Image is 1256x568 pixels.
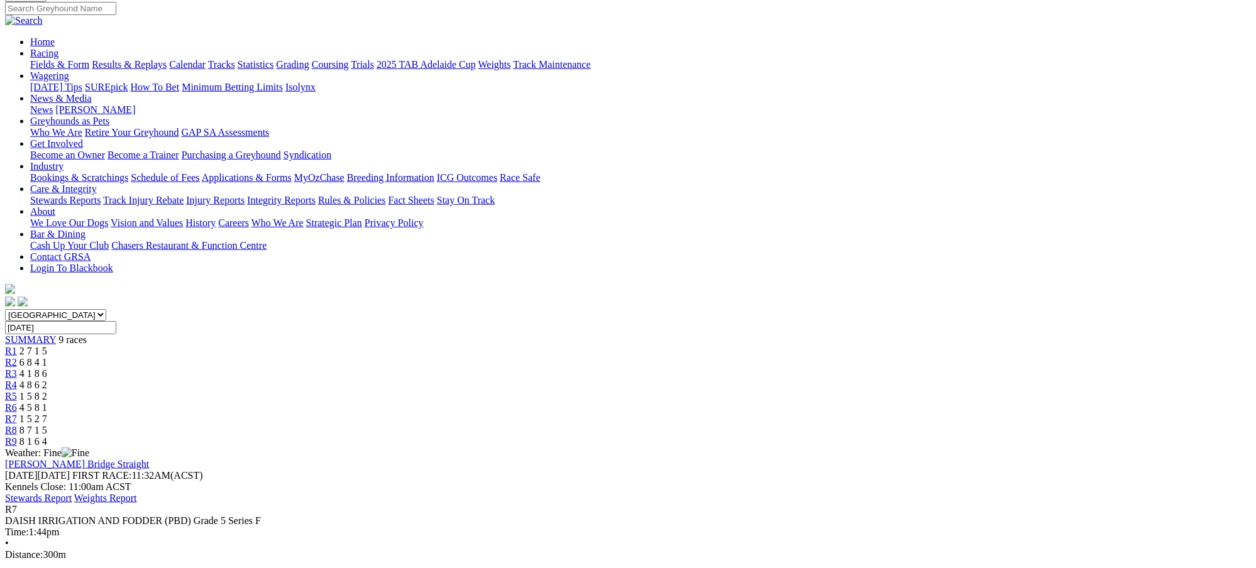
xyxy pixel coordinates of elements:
[30,263,113,273] a: Login To Blackbook
[18,297,28,307] img: twitter.svg
[19,436,47,447] span: 8 1 6 4
[169,59,206,70] a: Calendar
[5,527,29,537] span: Time:
[5,380,17,390] a: R4
[30,150,1251,161] div: Get Involved
[72,470,203,481] span: 11:32AM(ACST)
[208,59,235,70] a: Tracks
[30,150,105,160] a: Become an Owner
[30,206,55,217] a: About
[294,172,344,183] a: MyOzChase
[5,447,89,458] span: Weather: Fine
[247,195,316,205] a: Integrity Reports
[437,172,497,183] a: ICG Outcomes
[5,549,43,560] span: Distance:
[30,195,1251,206] div: Care & Integrity
[5,470,38,481] span: [DATE]
[30,183,97,194] a: Care & Integrity
[251,217,304,228] a: Who We Are
[103,195,184,205] a: Track Injury Rebate
[185,217,216,228] a: History
[182,150,281,160] a: Purchasing a Greyhound
[5,297,15,307] img: facebook.svg
[72,470,131,481] span: FIRST RACE:
[5,436,17,447] a: R9
[5,368,17,379] a: R3
[5,15,43,26] img: Search
[30,195,101,205] a: Stewards Reports
[5,413,17,424] a: R7
[19,413,47,424] span: 1 5 2 7
[5,284,15,294] img: logo-grsa-white.png
[5,334,56,345] a: SUMMARY
[5,459,149,469] a: [PERSON_NAME] Bridge Straight
[312,59,349,70] a: Coursing
[85,82,128,92] a: SUREpick
[202,172,292,183] a: Applications & Forms
[5,357,17,368] a: R2
[5,515,1251,527] div: DAISH IRRIGATION AND FODDER (PBD) Grade 5 Series F
[5,402,17,413] a: R6
[19,346,47,356] span: 2 7 1 5
[284,150,331,160] a: Syndication
[30,217,1251,229] div: About
[5,391,17,401] a: R5
[478,59,511,70] a: Weights
[5,538,9,549] span: •
[351,59,374,70] a: Trials
[218,217,249,228] a: Careers
[30,127,82,138] a: Who We Are
[62,447,89,459] img: Fine
[30,217,108,228] a: We Love Our Dogs
[30,240,1251,251] div: Bar & Dining
[5,346,17,356] a: R1
[30,59,1251,70] div: Racing
[58,334,87,345] span: 9 races
[186,195,245,205] a: Injury Reports
[285,82,316,92] a: Isolynx
[30,138,83,149] a: Get Involved
[238,59,274,70] a: Statistics
[131,172,199,183] a: Schedule of Fees
[19,368,47,379] span: 4 1 8 6
[30,104,53,115] a: News
[131,82,180,92] a: How To Bet
[30,82,82,92] a: [DATE] Tips
[5,425,17,435] a: R8
[19,380,47,390] span: 4 8 6 2
[30,48,58,58] a: Racing
[514,59,591,70] a: Track Maintenance
[30,82,1251,93] div: Wagering
[30,70,69,81] a: Wagering
[85,127,179,138] a: Retire Your Greyhound
[30,116,109,126] a: Greyhounds as Pets
[5,470,70,481] span: [DATE]
[182,82,283,92] a: Minimum Betting Limits
[19,357,47,368] span: 6 8 4 1
[182,127,270,138] a: GAP SA Assessments
[107,150,179,160] a: Become a Trainer
[19,391,47,401] span: 1 5 8 2
[30,251,91,262] a: Contact GRSA
[30,93,92,104] a: News & Media
[92,59,167,70] a: Results & Replays
[30,59,89,70] a: Fields & Form
[30,127,1251,138] div: Greyhounds as Pets
[30,172,1251,183] div: Industry
[30,36,55,47] a: Home
[347,172,434,183] a: Breeding Information
[5,527,1251,538] div: 1:44pm
[306,217,362,228] a: Strategic Plan
[5,549,1251,560] div: 300m
[388,195,434,205] a: Fact Sheets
